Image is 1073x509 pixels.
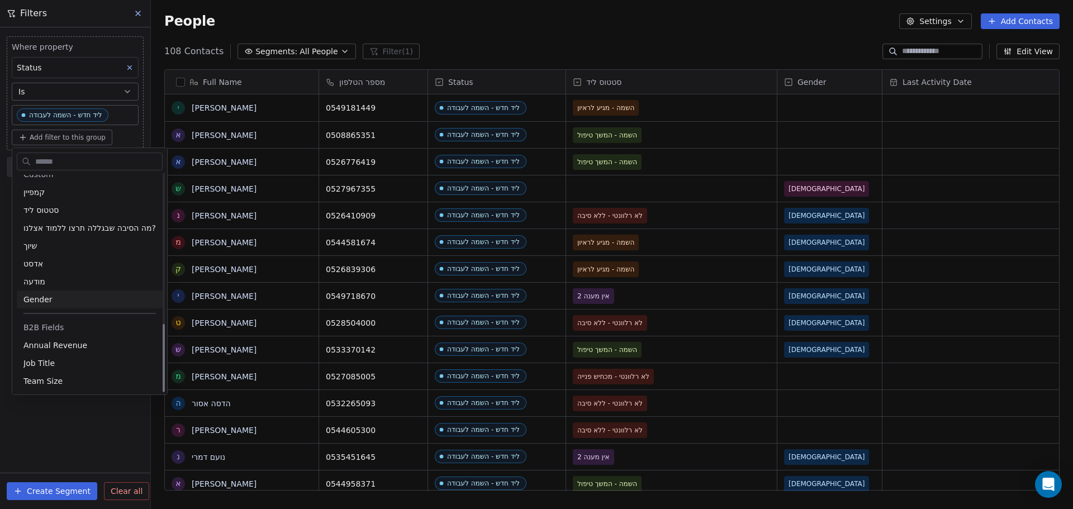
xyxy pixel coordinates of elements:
[23,375,63,387] span: Team Size
[23,240,37,251] span: שיוך
[23,322,64,333] span: B2B Fields
[23,187,45,198] span: קמפיין
[23,340,87,351] span: Annual Revenue
[23,204,59,216] span: סטטוס ליד
[23,358,55,369] span: Job Title
[23,258,43,269] span: אדסט
[23,294,53,305] span: Gender
[23,222,156,234] span: מה הסיבה שבגללה תרצו ללמוד אצלנו?
[23,276,45,287] span: מודעה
